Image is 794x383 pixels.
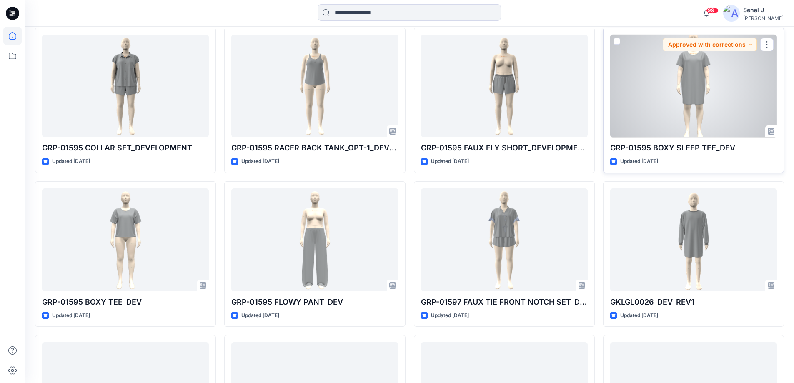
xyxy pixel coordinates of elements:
a: GRP-01597 FAUX TIE FRONT NOTCH SET_DEV_REV4 [421,188,588,291]
p: Updated [DATE] [241,311,279,320]
a: GRP-01595 FAUX FLY SHORT_DEVELOPMENT [421,35,588,138]
span: 99+ [706,7,719,14]
a: GRP-01595 BOXY SLEEP TEE_DEV [610,35,777,138]
div: Senal J [743,5,784,15]
p: GRP-01595 FLOWY PANT_DEV [231,296,398,308]
a: GRP-01595 BOXY TEE_DEV [42,188,209,291]
p: GRP-01595 RACER BACK TANK_OPT-1_DEVELOPMENT [231,142,398,154]
p: Updated [DATE] [52,157,90,166]
p: GRP-01597 FAUX TIE FRONT NOTCH SET_DEV_REV4 [421,296,588,308]
p: GRP-01595 FAUX FLY SHORT_DEVELOPMENT [421,142,588,154]
a: GRP-01595 COLLAR SET_DEVELOPMENT [42,35,209,138]
p: Updated [DATE] [431,311,469,320]
p: Updated [DATE] [620,311,658,320]
p: GKLGL0026_DEV_REV1 [610,296,777,308]
p: Updated [DATE] [620,157,658,166]
p: Updated [DATE] [52,311,90,320]
a: GKLGL0026_DEV_REV1 [610,188,777,291]
p: Updated [DATE] [431,157,469,166]
p: GRP-01595 COLLAR SET_DEVELOPMENT [42,142,209,154]
p: GRP-01595 BOXY SLEEP TEE_DEV [610,142,777,154]
div: [PERSON_NAME] [743,15,784,21]
a: GRP-01595 RACER BACK TANK_OPT-1_DEVELOPMENT [231,35,398,138]
img: avatar [723,5,740,22]
p: Updated [DATE] [241,157,279,166]
p: GRP-01595 BOXY TEE_DEV [42,296,209,308]
a: GRP-01595 FLOWY PANT_DEV [231,188,398,291]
